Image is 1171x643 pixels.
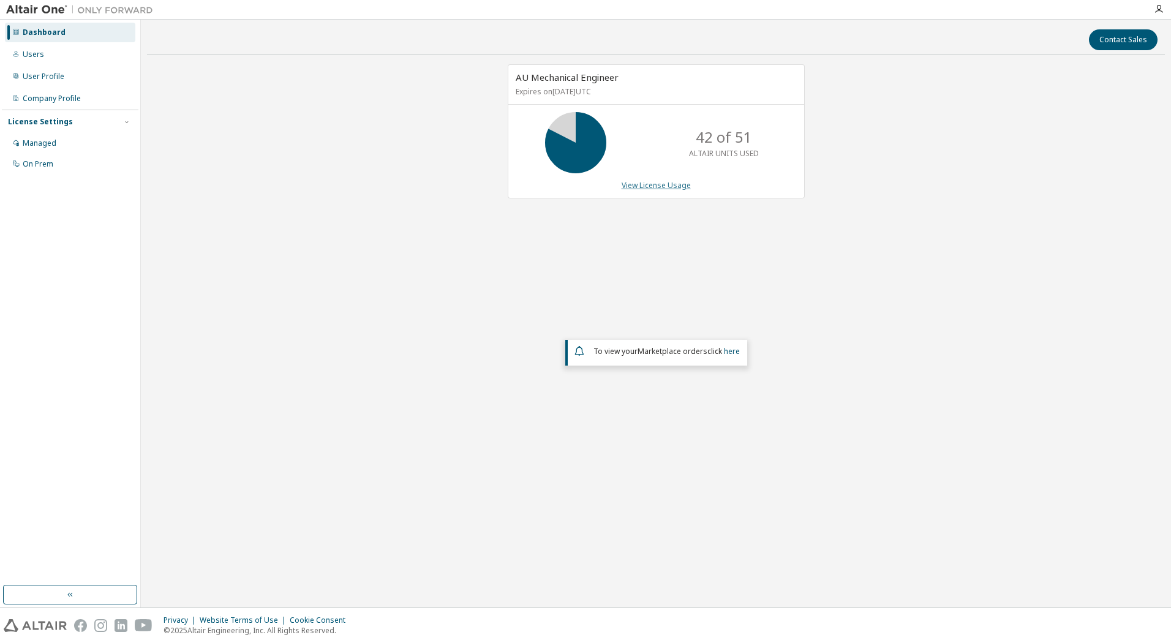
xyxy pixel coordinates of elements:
div: Users [23,50,44,59]
img: linkedin.svg [115,619,127,632]
div: On Prem [23,159,53,169]
span: AU Mechanical Engineer [516,71,619,83]
img: youtube.svg [135,619,152,632]
p: 42 of 51 [696,127,752,148]
div: Cookie Consent [290,615,353,625]
div: Dashboard [23,28,66,37]
p: ALTAIR UNITS USED [689,148,759,159]
a: View License Usage [622,180,691,190]
em: Marketplace orders [638,346,707,356]
img: Altair One [6,4,159,16]
div: Company Profile [23,94,81,103]
div: Privacy [164,615,200,625]
div: License Settings [8,117,73,127]
div: Website Terms of Use [200,615,290,625]
img: facebook.svg [74,619,87,632]
span: To view your click [593,346,740,356]
button: Contact Sales [1089,29,1158,50]
img: instagram.svg [94,619,107,632]
div: User Profile [23,72,64,81]
a: here [724,346,740,356]
img: altair_logo.svg [4,619,67,632]
p: © 2025 Altair Engineering, Inc. All Rights Reserved. [164,625,353,636]
p: Expires on [DATE] UTC [516,86,794,97]
div: Managed [23,138,56,148]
